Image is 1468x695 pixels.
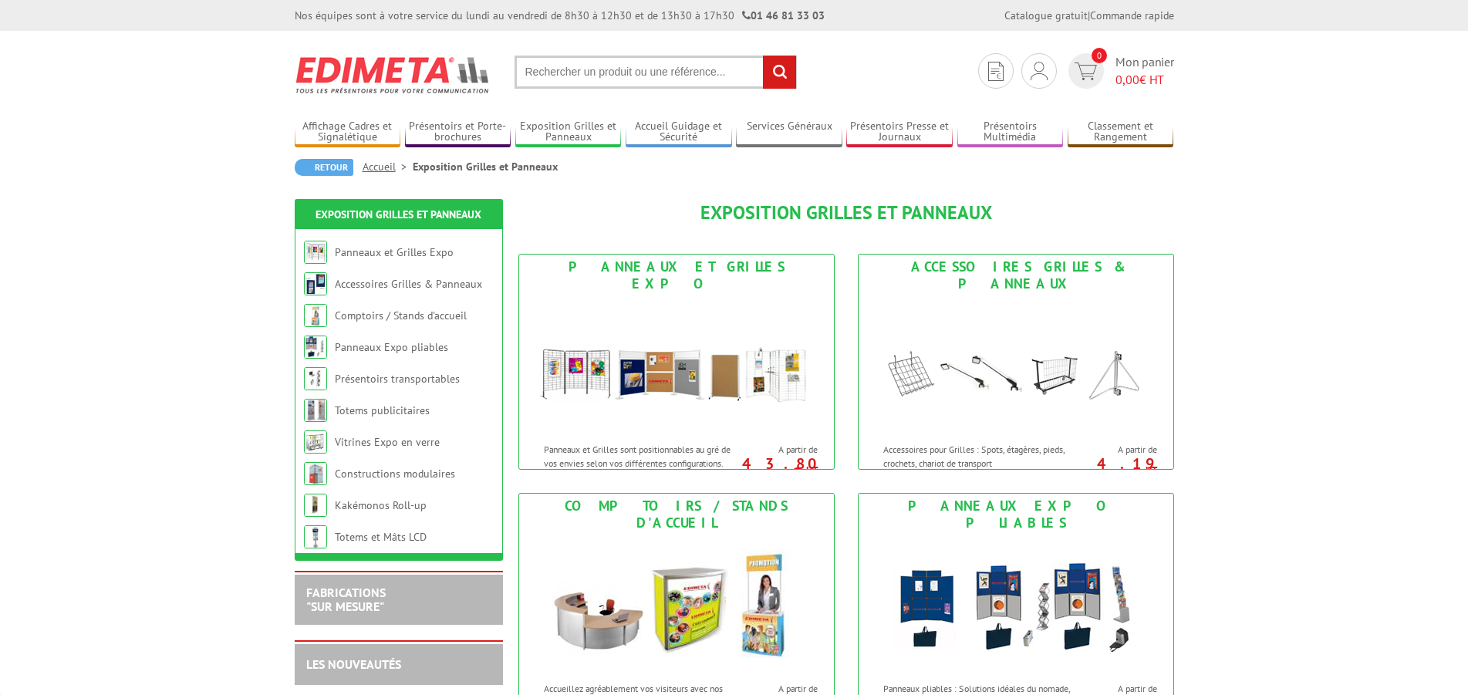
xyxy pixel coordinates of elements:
img: Panneaux et Grilles Expo [534,296,819,435]
a: Vitrines Expo en verre [335,435,440,449]
a: Commande rapide [1090,8,1174,22]
p: Accessoires pour Grilles : Spots, étagères, pieds, crochets, chariot de transport [883,443,1075,469]
a: Comptoirs / Stands d'accueil [335,309,467,322]
img: Comptoirs / Stands d'accueil [534,535,819,674]
img: devis rapide [1075,62,1097,80]
span: A partir de [739,444,818,456]
a: Retour [295,159,353,176]
a: Classement et Rangement [1068,120,1174,145]
img: Constructions modulaires [304,462,327,485]
img: Totems publicitaires [304,399,327,422]
img: Totems et Mâts LCD [304,525,327,548]
a: Présentoirs et Porte-brochures [405,120,511,145]
a: Panneaux Expo pliables [335,340,448,354]
input: rechercher [763,56,796,89]
span: 0 [1092,48,1107,63]
a: Kakémonos Roll-up [335,498,427,512]
a: Accueil [363,160,413,174]
span: 0,00 [1115,72,1139,87]
img: devis rapide [988,62,1004,81]
a: FABRICATIONS"Sur Mesure" [306,585,386,614]
span: € HT [1115,71,1174,89]
img: Panneaux Expo pliables [304,336,327,359]
div: Accessoires Grilles & Panneaux [862,258,1169,292]
a: Exposition Grilles et Panneaux [316,207,481,221]
img: Comptoirs / Stands d'accueil [304,304,327,327]
a: Présentoirs Presse et Journaux [846,120,953,145]
a: Accueil Guidage et Sécurité [626,120,732,145]
a: Panneaux et Grilles Expo [335,245,454,259]
div: | [1004,8,1174,23]
a: Accessoires Grilles & Panneaux [335,277,482,291]
div: Panneaux Expo pliables [862,498,1169,531]
div: Nos équipes sont à votre service du lundi au vendredi de 8h30 à 12h30 et de 13h30 à 17h30 [295,8,825,23]
sup: HT [1146,464,1157,477]
img: Kakémonos Roll-up [304,494,327,517]
p: 4.19 € [1071,459,1157,477]
span: Mon panier [1115,53,1174,89]
sup: HT [806,464,818,477]
img: Panneaux et Grilles Expo [304,241,327,264]
a: Totems et Mâts LCD [335,530,427,544]
span: A partir de [1078,444,1157,456]
p: Panneaux et Grilles sont positionnables au gré de vos envies selon vos différentes configurations. [544,443,735,469]
a: Constructions modulaires [335,467,455,481]
div: Panneaux et Grilles Expo [523,258,830,292]
img: Présentoirs transportables [304,367,327,390]
a: Accessoires Grilles & Panneaux Accessoires Grilles & Panneaux Accessoires pour Grilles : Spots, é... [858,254,1174,470]
img: Edimeta [295,46,491,103]
a: Catalogue gratuit [1004,8,1088,22]
div: Comptoirs / Stands d'accueil [523,498,830,531]
p: 43.80 € [731,459,818,477]
a: Exposition Grilles et Panneaux [515,120,622,145]
a: Totems publicitaires [335,403,430,417]
img: Panneaux Expo pliables [873,535,1159,674]
strong: 01 46 81 33 03 [742,8,825,22]
a: Services Généraux [736,120,842,145]
img: Accessoires Grilles & Panneaux [873,296,1159,435]
input: Rechercher un produit ou une référence... [515,56,797,89]
img: Accessoires Grilles & Panneaux [304,272,327,295]
li: Exposition Grilles et Panneaux [413,159,558,174]
a: Présentoirs transportables [335,372,460,386]
a: Panneaux et Grilles Expo Panneaux et Grilles Expo Panneaux et Grilles sont positionnables au gré ... [518,254,835,470]
a: Affichage Cadres et Signalétique [295,120,401,145]
img: Vitrines Expo en verre [304,430,327,454]
span: A partir de [1078,683,1157,695]
a: devis rapide 0 Mon panier 0,00€ HT [1065,53,1174,89]
span: A partir de [739,683,818,695]
img: devis rapide [1031,62,1048,80]
a: Présentoirs Multimédia [957,120,1064,145]
a: LES NOUVEAUTÉS [306,656,401,672]
h1: Exposition Grilles et Panneaux [518,203,1174,223]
